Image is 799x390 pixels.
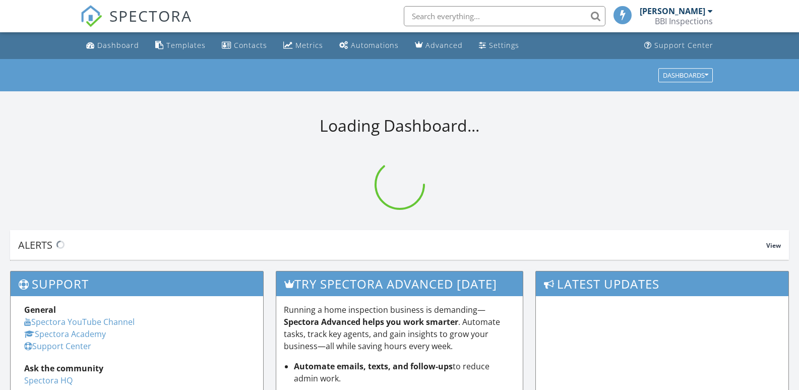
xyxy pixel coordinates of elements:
[24,328,106,340] a: Spectora Academy
[24,362,250,374] div: Ask the community
[234,40,267,50] div: Contacts
[335,36,403,55] a: Automations (Basic)
[489,40,519,50] div: Settings
[766,241,781,250] span: View
[663,72,708,79] div: Dashboards
[11,271,263,296] h3: Support
[294,360,515,384] li: to reduce admin work.
[82,36,143,55] a: Dashboard
[658,68,713,82] button: Dashboards
[425,40,463,50] div: Advanced
[640,36,717,55] a: Support Center
[97,40,139,50] div: Dashboard
[351,40,399,50] div: Automations
[640,6,705,16] div: [PERSON_NAME]
[279,36,327,55] a: Metrics
[151,36,210,55] a: Templates
[536,271,788,296] h3: Latest Updates
[475,36,523,55] a: Settings
[80,5,102,27] img: The Best Home Inspection Software - Spectora
[24,375,73,386] a: Spectora HQ
[24,304,56,315] strong: General
[18,238,766,252] div: Alerts
[404,6,605,26] input: Search everything...
[655,16,713,26] div: BBI Inspections
[411,36,467,55] a: Advanced
[654,40,713,50] div: Support Center
[294,361,453,372] strong: Automate emails, texts, and follow-ups
[276,271,523,296] h3: Try spectora advanced [DATE]
[24,341,91,352] a: Support Center
[166,40,206,50] div: Templates
[284,304,515,352] p: Running a home inspection business is demanding— . Automate tasks, track key agents, and gain ins...
[109,5,192,26] span: SPECTORA
[24,316,135,327] a: Spectora YouTube Channel
[284,316,458,327] strong: Spectora Advanced helps you work smarter
[80,14,192,35] a: SPECTORA
[218,36,271,55] a: Contacts
[295,40,323,50] div: Metrics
